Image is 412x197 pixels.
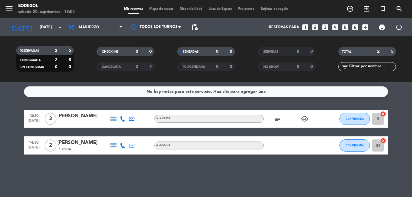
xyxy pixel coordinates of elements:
span: SERVIDAS [263,50,278,53]
i: subject [274,115,281,122]
i: menu [5,4,14,13]
strong: 0 [149,49,153,54]
strong: 0 [136,49,138,54]
span: A LA CARTA [156,117,170,120]
span: RE AGENDADA [183,65,205,68]
strong: 3 [136,65,138,69]
i: looks_5 [341,23,349,31]
strong: 2 [55,48,57,53]
span: 2 [45,139,56,152]
i: add_circle_outline [346,5,354,12]
div: Bodegol [18,3,75,9]
i: exit_to_app [363,5,370,12]
span: 13:30 [26,112,41,119]
span: 3 [45,113,56,125]
span: CONFIRMADA [346,117,364,120]
strong: 5 [69,48,72,53]
i: looks_3 [321,23,329,31]
span: CONFIRMADA [20,59,41,62]
div: sábado 20. septiembre - 18:04 [18,9,75,15]
i: [DATE] [5,21,37,34]
strong: 0 [55,65,57,69]
span: SIN CONFIRMAR [20,66,44,69]
span: CHECK INS [102,50,119,53]
strong: 0 [230,65,233,69]
span: [DATE] [26,145,41,152]
button: CONFIRMADA [339,113,370,125]
strong: 0 [297,49,299,54]
strong: 5 [391,49,395,54]
span: Almuerzo [78,25,99,29]
strong: 0 [310,65,314,69]
i: child_care [301,115,308,122]
span: Lista de Espera [205,7,235,11]
button: CONFIRMADA [339,139,370,152]
span: Reservas para [269,25,299,29]
strong: 5 [69,58,72,62]
div: No hay notas para este servicio. Haz clic para agregar una [147,88,266,95]
i: arrow_drop_down [56,24,64,31]
span: TOTAL [342,50,351,53]
i: filter_list [341,63,349,70]
strong: 2 [377,49,380,54]
i: cancel [380,138,386,144]
span: Mapa de mesas [146,7,177,11]
span: Tarjetas de regalo [258,7,291,11]
span: pending_actions [191,24,198,31]
i: looks_6 [351,23,359,31]
span: NO SHOW [263,65,279,68]
span: CANCELADA [102,65,121,68]
span: Disponibilidad [177,7,205,11]
i: search [396,5,403,12]
strong: 2 [55,58,57,62]
i: power_settings_new [395,24,403,31]
i: cancel [380,111,386,117]
span: SENTADAS [183,50,199,53]
div: [PERSON_NAME] [57,112,109,120]
span: [DATE] [26,119,41,126]
i: looks_4 [331,23,339,31]
span: Pre-acceso [235,7,258,11]
span: print [378,24,386,31]
i: looks_two [311,23,319,31]
span: 14:30 [26,139,41,145]
span: 1 Visita [59,147,71,152]
strong: 0 [297,65,299,69]
strong: 7 [149,65,153,69]
strong: 0 [230,49,233,54]
i: add_box [361,23,369,31]
button: menu [5,4,14,15]
div: LOG OUT [390,18,407,36]
span: A LA CARTA [156,144,170,146]
strong: 0 [69,65,72,69]
input: Filtrar por nombre... [349,63,396,70]
strong: 0 [216,49,218,54]
span: Mis reservas [121,7,146,11]
strong: 0 [216,65,218,69]
div: [PERSON_NAME] [57,139,109,147]
i: looks_one [301,23,309,31]
span: RESERVADAS [20,49,39,52]
strong: 0 [310,49,314,54]
i: turned_in_not [379,5,387,12]
span: CONFIRMADA [346,144,364,147]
